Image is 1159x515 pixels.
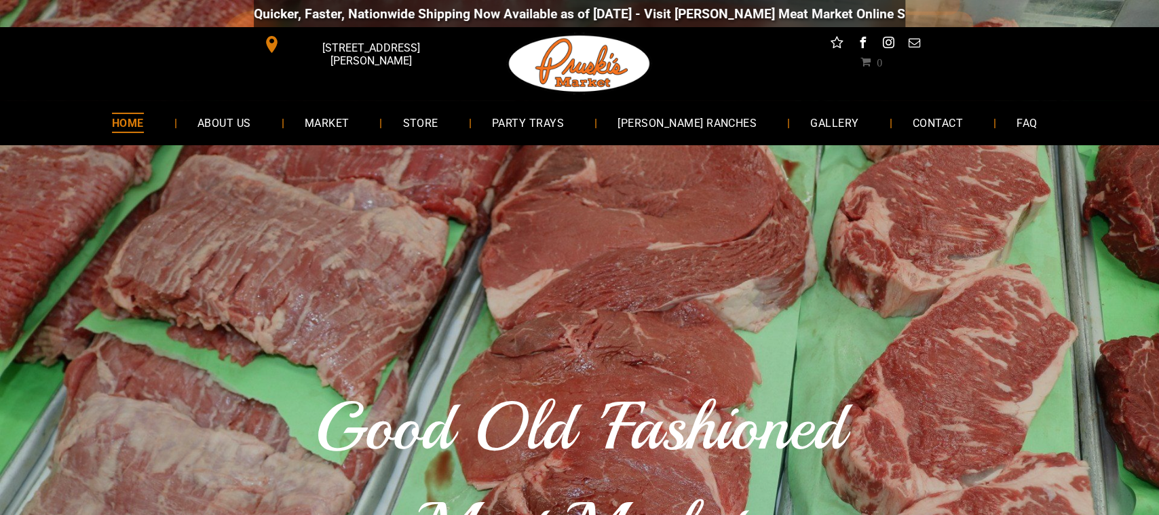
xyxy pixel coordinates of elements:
[879,34,897,55] a: instagram
[828,34,845,55] a: Social network
[877,56,882,67] span: 0
[382,104,458,140] a: STORE
[284,104,369,140] a: MARKET
[790,104,879,140] a: GALLERY
[996,104,1057,140] a: FAQ
[506,27,653,100] img: Pruski-s+Market+HQ+Logo2-259w.png
[177,104,271,140] a: ABOUT US
[254,34,461,55] a: [STREET_ADDRESS][PERSON_NAME]
[284,35,459,74] span: [STREET_ADDRESS][PERSON_NAME]
[892,104,983,140] a: CONTACT
[92,104,164,140] a: HOME
[854,34,871,55] a: facebook
[472,104,584,140] a: PARTY TRAYS
[597,104,777,140] a: [PERSON_NAME] RANCHES
[905,34,923,55] a: email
